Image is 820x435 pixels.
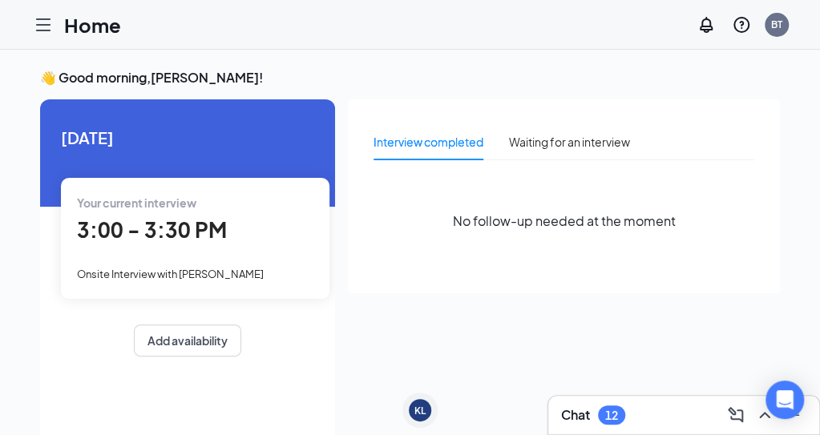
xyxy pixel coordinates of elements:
[509,133,630,151] div: Waiting for an interview
[561,406,590,424] h3: Chat
[726,405,745,425] svg: ComposeMessage
[723,402,749,428] button: ComposeMessage
[61,125,314,150] span: [DATE]
[605,409,618,422] div: 12
[414,404,426,417] div: KL
[134,324,241,356] button: Add availability
[34,15,53,34] svg: Hamburger
[765,381,804,419] div: Open Intercom Messenger
[40,69,780,87] h3: 👋 Good morning, [PERSON_NAME] !
[697,15,716,34] svg: Notifications
[755,405,774,425] svg: ChevronUp
[77,195,196,210] span: Your current interview
[771,18,782,31] div: BT
[732,15,751,34] svg: QuestionInfo
[77,268,264,280] span: Onsite Interview with [PERSON_NAME]
[374,133,483,151] div: Interview completed
[64,11,121,38] h1: Home
[77,216,227,243] span: 3:00 - 3:30 PM
[453,211,676,231] span: No follow-up needed at the moment
[752,402,778,428] button: ChevronUp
